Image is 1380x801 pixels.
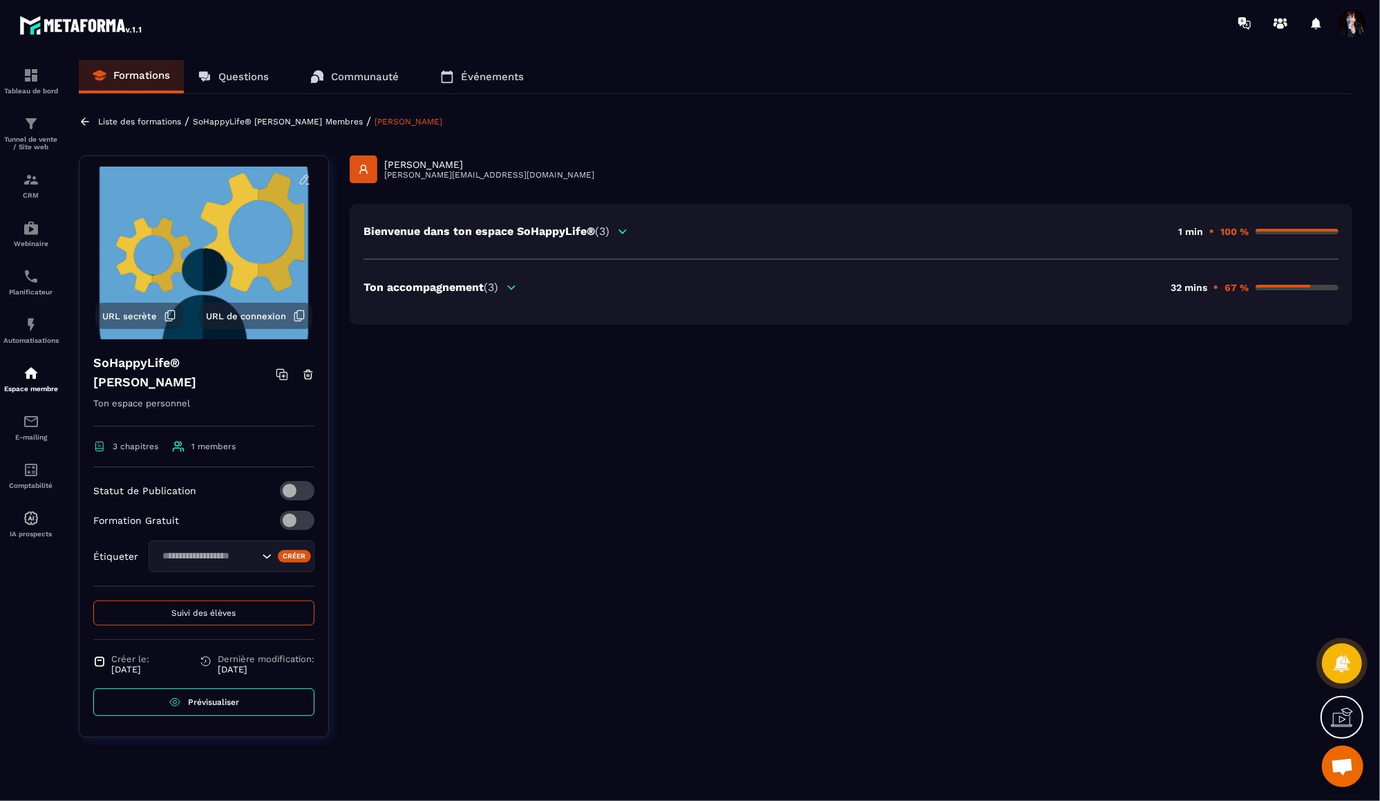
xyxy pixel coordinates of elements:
[93,688,314,716] a: Prévisualiser
[1171,282,1207,293] p: 32 mins
[111,654,149,664] span: Créer le:
[93,485,196,496] p: Statut de Publication
[296,60,413,93] a: Communauté
[331,70,399,83] p: Communauté
[93,601,314,625] button: Suivi des élèves
[384,159,594,170] p: [PERSON_NAME]
[93,515,179,526] p: Formation Gratuit
[1220,226,1249,237] p: 100 %
[193,117,322,126] a: SoHappyLife® [PERSON_NAME]
[278,550,312,563] div: Créer
[363,225,609,238] p: Bienvenue dans ton espace SoHappyLife®
[23,317,39,333] img: automations
[461,70,524,83] p: Événements
[93,395,314,426] p: Ton espace personnel
[90,167,318,339] img: background
[3,135,59,151] p: Tunnel de vente / Site web
[3,87,59,95] p: Tableau de bord
[595,225,609,238] span: (3)
[23,510,39,527] img: automations
[3,355,59,403] a: automationsautomationsEspace membre
[3,337,59,344] p: Automatisations
[19,12,144,37] img: logo
[3,403,59,451] a: emailemailE-mailing
[218,70,269,83] p: Questions
[218,664,314,675] p: [DATE]
[3,433,59,441] p: E-mailing
[3,209,59,258] a: automationsautomationsWebinaire
[3,482,59,489] p: Comptabilité
[375,117,442,126] a: [PERSON_NAME]
[218,654,314,664] span: Dernière modification:
[484,281,498,294] span: (3)
[185,115,189,128] span: /
[149,540,314,572] div: Search for option
[1225,282,1249,293] p: 67 %
[3,258,59,306] a: schedulerschedulerPlanificateur
[366,115,371,128] span: /
[3,385,59,393] p: Espace membre
[191,442,236,451] span: 1 members
[3,240,59,247] p: Webinaire
[363,281,498,294] p: Ton accompagnement
[98,117,181,126] a: Liste des formations
[23,462,39,478] img: accountant
[3,191,59,199] p: CRM
[23,413,39,430] img: email
[23,67,39,84] img: formation
[184,60,283,93] a: Questions
[23,220,39,236] img: automations
[23,365,39,381] img: automations
[188,697,239,707] span: Prévisualiser
[79,60,184,93] a: Formations
[3,451,59,500] a: accountantaccountantComptabilité
[113,442,158,451] span: 3 chapitres
[384,170,594,180] p: [PERSON_NAME][EMAIL_ADDRESS][DOMAIN_NAME]
[102,311,157,321] span: URL secrète
[3,161,59,209] a: formationformationCRM
[23,171,39,188] img: formation
[93,353,276,392] h4: SoHappyLife® [PERSON_NAME]
[426,60,538,93] a: Événements
[111,664,149,675] p: [DATE]
[1322,746,1363,787] a: Ouvrir le chat
[23,268,39,285] img: scheduler
[3,288,59,296] p: Planificateur
[113,69,170,82] p: Formations
[199,303,312,329] button: URL de connexion
[95,303,183,329] button: URL secrète
[23,115,39,132] img: formation
[3,530,59,538] p: IA prospects
[325,117,363,126] a: Membres
[1178,226,1203,237] p: 1 min
[158,549,258,564] input: Search for option
[3,105,59,161] a: formationformationTunnel de vente / Site web
[93,551,138,562] p: Étiqueter
[3,57,59,105] a: formationformationTableau de bord
[172,608,236,618] span: Suivi des élèves
[3,306,59,355] a: automationsautomationsAutomatisations
[206,311,286,321] span: URL de connexion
